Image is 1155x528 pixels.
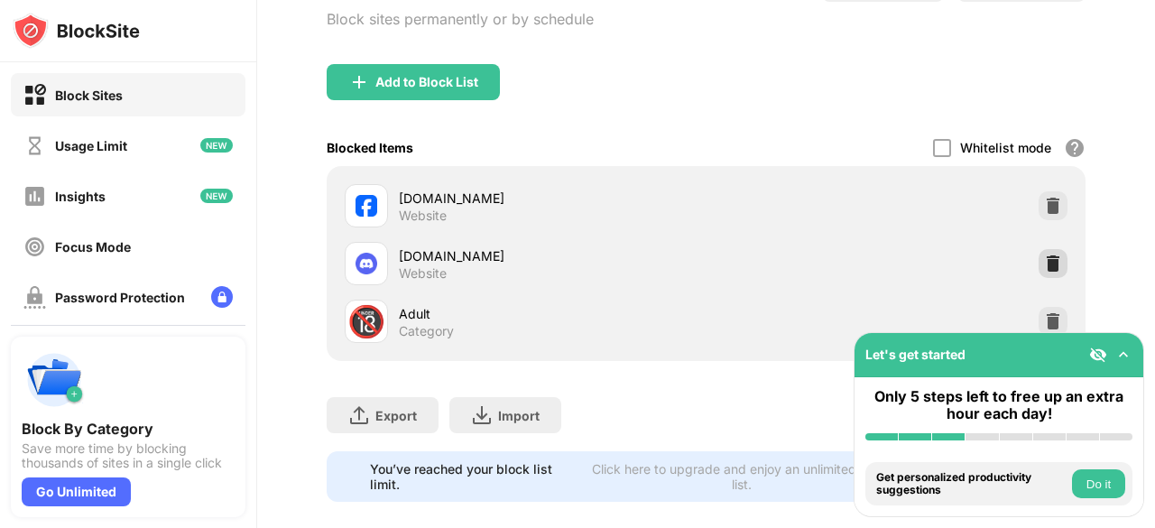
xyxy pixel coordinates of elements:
div: Go Unlimited [22,477,131,506]
img: focus-off.svg [23,236,46,258]
div: Save more time by blocking thousands of sites in a single click [22,441,235,470]
div: [DOMAIN_NAME] [399,189,707,208]
div: Whitelist mode [960,140,1051,155]
div: [DOMAIN_NAME] [399,246,707,265]
div: Add to Block List [375,75,478,89]
div: Adult [399,304,707,323]
div: Insights [55,189,106,204]
img: omni-setup-toggle.svg [1114,346,1132,364]
div: Usage Limit [55,138,127,153]
div: Blocked Items [327,140,413,155]
div: Website [399,265,447,282]
img: insights-off.svg [23,185,46,208]
div: Password Protection [55,290,185,305]
div: Block sites permanently or by schedule [327,10,594,28]
div: Only 5 steps left to free up an extra hour each day! [865,388,1132,422]
div: You’ve reached your block list limit. [370,461,577,492]
div: Block By Category [22,420,235,438]
div: Export [375,408,417,423]
img: time-usage-off.svg [23,134,46,157]
div: Click here to upgrade and enjoy an unlimited block list. [587,461,898,492]
div: Category [399,323,454,339]
button: Do it [1072,469,1125,498]
div: 🔞 [347,303,385,340]
img: favicons [356,253,377,274]
img: new-icon.svg [200,138,233,153]
img: password-protection-off.svg [23,286,46,309]
div: Website [399,208,447,224]
div: Import [498,408,540,423]
img: favicons [356,195,377,217]
img: block-on.svg [23,84,46,107]
img: eye-not-visible.svg [1089,346,1107,364]
div: Block Sites [55,88,123,103]
div: Let's get started [865,347,966,362]
div: Get personalized productivity suggestions [876,471,1067,497]
img: push-categories.svg [22,347,87,412]
img: new-icon.svg [200,189,233,203]
img: logo-blocksite.svg [13,13,140,49]
div: Focus Mode [55,239,131,255]
img: lock-menu.svg [211,286,233,308]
